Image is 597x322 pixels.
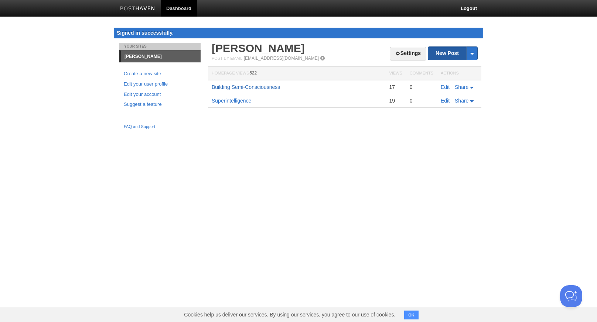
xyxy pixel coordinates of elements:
[455,98,468,104] span: Share
[121,51,201,62] a: [PERSON_NAME]
[124,101,196,108] a: Suggest a feature
[249,70,257,76] span: 522
[177,307,403,322] span: Cookies help us deliver our services. By using our services, you agree to our use of cookies.
[120,6,155,12] img: Posthaven-bar
[455,84,468,90] span: Share
[212,42,305,54] a: [PERSON_NAME]
[212,98,251,104] a: Superintelligence
[390,47,426,60] a: Settings
[406,67,437,80] th: Comments
[437,67,481,80] th: Actions
[212,56,242,60] span: Post by Email
[428,47,477,60] a: New Post
[441,84,450,90] a: Edit
[124,80,196,88] a: Edit your user profile
[441,98,450,104] a: Edit
[212,84,280,90] a: Building Semi-Consciousness
[410,97,433,104] div: 0
[119,43,201,50] li: Your Sites
[114,28,483,38] div: Signed in successfully.
[124,91,196,98] a: Edit your account
[208,67,385,80] th: Homepage Views
[389,84,402,90] div: 17
[410,84,433,90] div: 0
[389,97,402,104] div: 19
[560,285,582,307] iframe: Help Scout Beacon - Open
[385,67,406,80] th: Views
[244,56,319,61] a: [EMAIL_ADDRESS][DOMAIN_NAME]
[124,124,196,130] a: FAQ and Support
[404,311,419,319] button: OK
[124,70,196,78] a: Create a new site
